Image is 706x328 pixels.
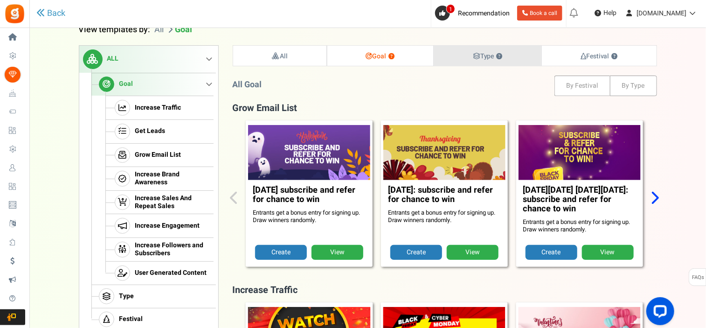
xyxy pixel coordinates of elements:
button: By Type [610,76,657,96]
button: ? [388,54,395,60]
a: Create [390,245,442,260]
button: ? [612,54,618,60]
strong: Festival [581,51,618,61]
span: Recommendation [458,8,510,18]
span: [DOMAIN_NAME] [637,8,686,18]
li: All [155,24,164,36]
a: Get Leads [105,119,214,143]
span: All Goal [233,78,262,91]
a: Create [526,245,577,260]
a: Increase Brand Awareness [105,167,214,190]
img: Gratisfaction [4,3,25,24]
span: 1 [446,4,455,14]
a: View [447,245,498,260]
button: By Festival [554,76,610,96]
figcaption: Entrants get a bonus entry for signing up. Draw winners randomly. [383,180,505,245]
h3: [DATE] subscribe and refer for chance to win [253,186,366,209]
a: Back [36,7,65,20]
span: FAQs [692,269,704,286]
span: Increase Traffic [233,283,298,297]
span: Help [601,8,616,18]
a: View [311,245,363,260]
span: Get Leads [135,127,165,135]
span: Type [119,293,134,300]
span: Grow Email List [135,151,181,159]
a: Increase Traffic [105,96,214,119]
span: Grow Email List [233,101,298,115]
span: Increase Traffic [135,104,181,112]
div: Next slide [651,189,659,209]
li: Goal [166,24,193,36]
span: Goal [119,80,133,88]
span: Festival [119,315,143,323]
a: Goal [91,73,214,96]
a: Increase Engagement [105,214,214,237]
a: Increase Followers and Subscribers [105,237,214,261]
a: 1 Recommendation [435,6,513,21]
strong: View templates by: [79,23,151,36]
span: ALL [107,55,119,63]
span: Increase Engagement [135,222,200,230]
a: Increase Sales And Repeat Sales [105,190,214,214]
strong: Type [473,51,503,61]
a: View [582,245,634,260]
figcaption: Entrants get a bonus entry for signing up. Draw winners randomly. [519,180,641,245]
button: ? [497,54,503,60]
a: Grow Email List [105,143,214,167]
a: Create [255,245,307,260]
figcaption: Entrants get a bonus entry for signing up. Draw winners randomly. [248,180,370,245]
a: Type [91,285,214,308]
h3: [DATE]: subscribe and refer for chance to win [388,186,501,209]
span: Increase Sales And Repeat Sales [135,195,211,210]
a: User Generated Content [105,261,214,285]
span: Increase Brand Awareness [135,171,211,187]
a: Help [591,6,620,21]
a: ALL [79,46,214,73]
a: Book a call [517,6,562,21]
span: User Generated Content [135,269,207,277]
strong: All [271,51,288,61]
strong: Goal [366,51,395,61]
h3: [DATE][DATE] [DATE][DATE]: subscribe and refer for chance to win [523,186,636,218]
span: Increase Followers and Subscribers [135,242,211,258]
